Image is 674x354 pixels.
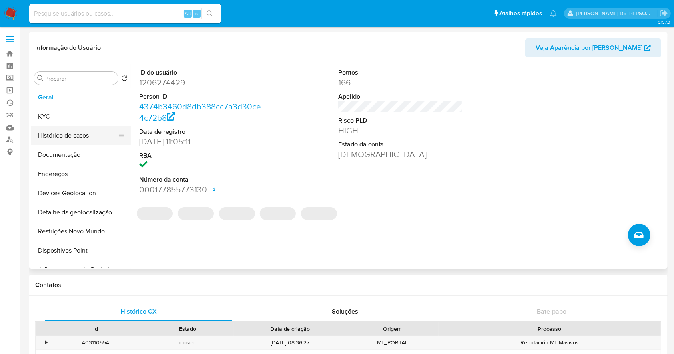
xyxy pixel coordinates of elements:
[55,325,136,333] div: Id
[139,151,264,160] dt: RBA
[45,339,47,346] div: •
[35,44,101,52] h1: Informação do Usuário
[185,10,191,17] span: Alt
[139,68,264,77] dt: ID do usuário
[239,325,341,333] div: Data de criação
[439,336,661,349] div: Reputación ML Masivos
[31,203,131,222] button: Detalhe da geolocalização
[537,307,566,316] span: Bate-papo
[550,10,557,17] a: Notificações
[31,222,131,241] button: Restrições Novo Mundo
[45,75,115,82] input: Procurar
[50,336,142,349] div: 403110554
[346,336,439,349] div: ML_PORTAL
[121,75,128,84] button: Retornar ao pedido padrão
[201,8,218,19] button: search-icon
[338,116,463,125] dt: Risco PLD
[195,10,198,17] span: s
[142,336,234,349] div: closed
[31,88,131,107] button: Geral
[352,325,433,333] div: Origem
[139,175,264,184] dt: Número da conta
[139,92,264,101] dt: Person ID
[35,281,661,289] h1: Contatos
[338,140,463,149] dt: Estado da conta
[338,77,463,88] dd: 166
[31,184,131,203] button: Devices Geolocation
[31,164,131,184] button: Endereços
[31,241,131,260] button: Dispositivos Point
[37,75,44,81] button: Procurar
[31,126,124,145] button: Histórico de casos
[660,9,668,18] a: Sair
[338,149,463,160] dd: [DEMOGRAPHIC_DATA]
[31,145,131,164] button: Documentação
[29,8,221,19] input: Pesquise usuários ou casos...
[536,38,642,57] span: Veja Aparência por [PERSON_NAME]
[31,260,131,279] button: Adiantamentos de Dinheiro
[234,336,346,349] div: [DATE] 08:36:27
[338,125,463,136] dd: HIGH
[338,68,463,77] dt: Pontos
[525,38,661,57] button: Veja Aparência por [PERSON_NAME]
[332,307,358,316] span: Soluções
[139,127,264,136] dt: Data de registro
[576,10,657,17] p: patricia.varelo@mercadopago.com.br
[31,107,131,126] button: KYC
[148,325,229,333] div: Estado
[444,325,655,333] div: Processo
[338,92,463,101] dt: Apelido
[139,101,261,123] a: 4374b3460d8db388cc7a3d30ce4c72b8
[139,77,264,88] dd: 1206274429
[139,184,264,195] dd: 000177855773130
[120,307,157,316] span: Histórico CX
[499,9,542,18] span: Atalhos rápidos
[139,136,264,147] dd: [DATE] 11:05:11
